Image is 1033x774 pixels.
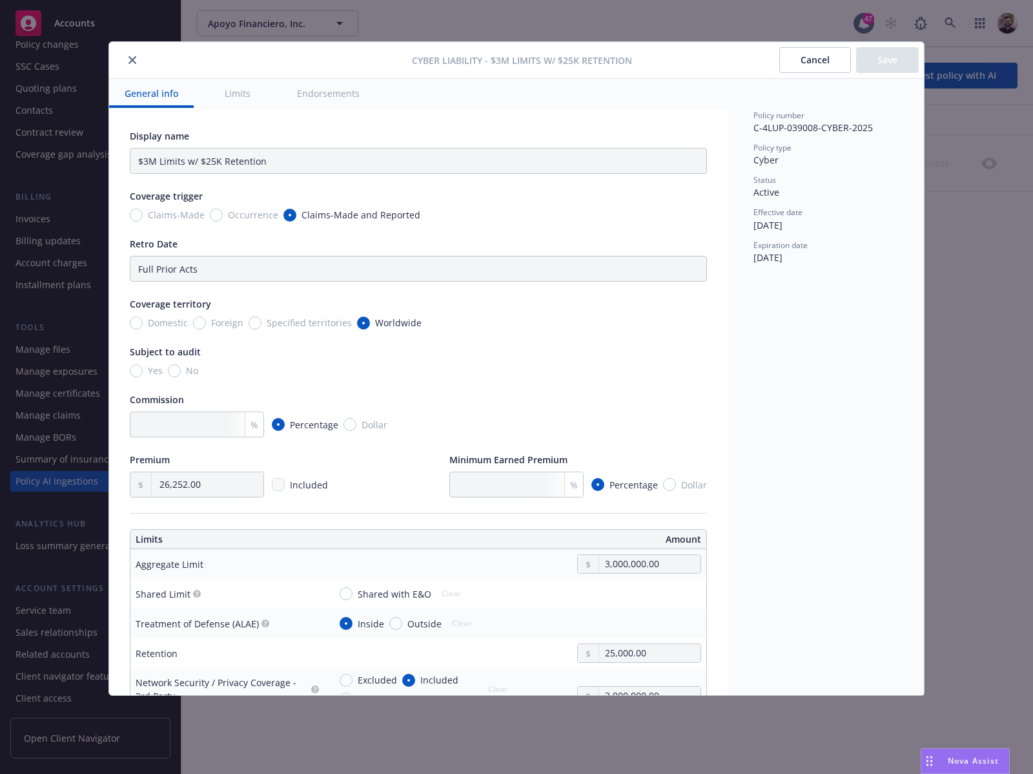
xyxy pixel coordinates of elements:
[109,79,194,108] button: General info
[753,154,779,166] span: Cyber
[609,478,658,492] span: Percentage
[136,558,203,571] div: Aggregate Limit
[420,673,458,687] span: Included
[272,418,285,431] input: Percentage
[340,587,353,600] input: Shared with E&O
[340,693,353,706] input: Included in Aggregate Limit
[290,479,328,491] span: Included
[357,317,370,329] input: Worldwide
[130,130,189,142] span: Display name
[130,238,178,250] span: Retro Date
[130,454,170,466] span: Premium
[267,316,352,329] span: Specified territories
[921,748,1010,774] button: Nova Assist
[152,472,263,497] input: 0.00
[193,317,206,329] input: Foreign
[362,418,387,432] span: Dollar
[753,142,792,153] span: Policy type
[407,617,442,631] span: Outside
[249,317,261,329] input: Specified territories
[681,478,707,492] span: Dollar
[753,219,782,231] span: [DATE]
[130,346,201,358] span: Subject to audit
[130,317,143,329] input: Domestic
[599,644,701,662] input: 0.00
[599,687,701,705] input: 0.00
[591,478,604,491] input: Percentage
[358,587,431,601] span: Shared with E&O
[281,79,375,108] button: Endorsements
[402,674,415,687] input: Included
[663,478,676,491] input: Dollar
[753,207,803,218] span: Effective date
[753,174,776,185] span: Status
[412,54,632,67] span: Cyber Liability - $3M Limits w/ $25K Retention
[148,364,163,377] span: Yes
[358,692,477,706] span: Included in Aggregate Limit
[130,364,143,377] input: Yes
[358,673,397,687] span: Excluded
[753,121,873,134] span: C-4LUP-039008-CYBER-2025
[449,454,568,466] span: Minimum Earned Premium
[136,647,178,660] div: Retention
[136,676,309,703] div: Network Security / Privacy Coverage - 3rd Party
[343,418,356,431] input: Dollar
[186,364,198,377] span: No
[753,251,782,264] span: [DATE]
[130,530,361,549] th: Limits
[340,617,353,630] input: Inside
[228,208,278,222] span: Occurrence
[424,530,706,549] th: Amount
[148,208,205,222] span: Claims-Made
[302,208,420,222] span: Claims-Made and Reported
[130,209,143,222] input: Claims-Made
[921,749,937,773] div: Drag to move
[130,298,211,310] span: Coverage territory
[375,316,422,329] span: Worldwide
[125,52,140,68] button: close
[948,755,999,766] span: Nova Assist
[340,674,353,687] input: Excluded
[283,209,296,222] input: Claims-Made and Reported
[290,418,338,432] span: Percentage
[211,316,243,329] span: Foreign
[753,110,804,121] span: Policy number
[251,418,258,432] span: %
[599,555,701,573] input: 0.00
[209,79,266,108] button: Limits
[136,617,259,631] div: Treatment of Defense (ALAE)
[753,240,808,251] span: Expiration date
[389,617,402,630] input: Outside
[570,478,578,492] span: %
[168,364,181,377] input: No
[130,190,203,202] span: Coverage trigger
[358,617,384,631] span: Inside
[130,393,184,406] span: Commission
[753,186,779,198] span: Active
[136,587,190,601] div: Shared Limit
[779,47,851,73] button: Cancel
[148,316,188,329] span: Domestic
[210,209,223,222] input: Occurrence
